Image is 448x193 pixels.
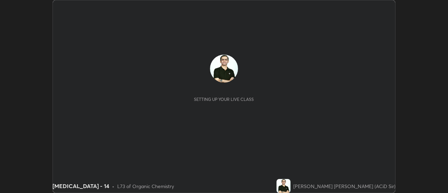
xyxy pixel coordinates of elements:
[293,182,395,190] div: [PERSON_NAME] [PERSON_NAME] (ACiD Sir)
[112,182,114,190] div: •
[210,55,238,83] img: 8523a2eda3b74f73a6399eed6244a16b.jpg
[194,97,254,102] div: Setting up your live class
[276,179,290,193] img: 8523a2eda3b74f73a6399eed6244a16b.jpg
[117,182,174,190] div: L73 of Organic Chemistry
[52,182,109,190] div: [MEDICAL_DATA] - 14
